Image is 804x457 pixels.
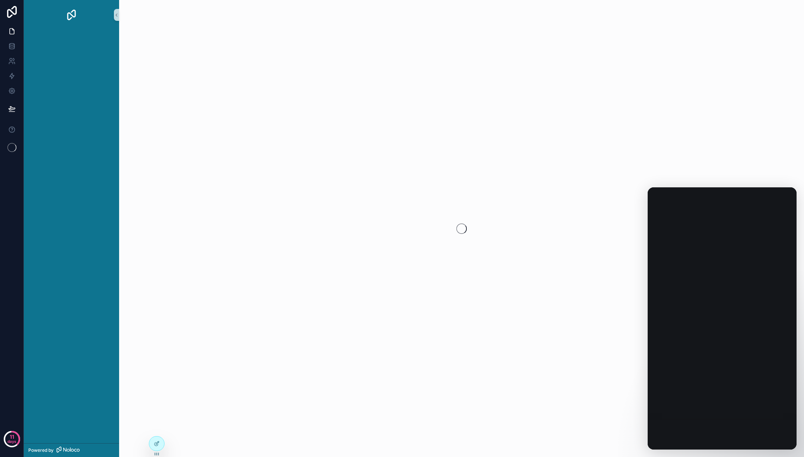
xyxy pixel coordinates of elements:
p: 11 [10,433,14,441]
img: App logo [66,9,77,21]
p: days [7,436,16,447]
div: scrollable content [24,30,119,43]
span: Powered by [28,447,54,453]
a: Powered by [24,443,119,457]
